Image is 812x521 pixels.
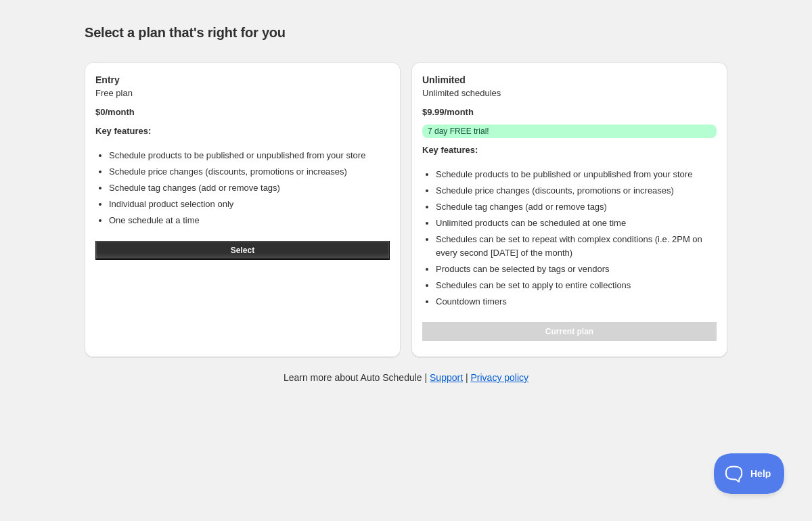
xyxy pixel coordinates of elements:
li: Schedule tag changes (add or remove tags) [436,200,717,214]
h3: Unlimited [422,73,717,87]
li: Unlimited products can be scheduled at one time [436,217,717,230]
button: Select [95,241,390,260]
li: Products can be selected by tags or vendors [436,263,717,276]
iframe: Help Scout Beacon - Open [714,453,785,494]
h4: Key features: [422,143,717,157]
p: $ 9.99 /month [422,106,717,119]
span: Select [231,245,254,256]
li: Schedule products to be published or unpublished from your store [436,168,717,181]
li: Individual product selection only [109,198,390,211]
h1: Select a plan that's right for you [85,24,727,41]
a: Privacy policy [471,372,529,383]
p: Unlimited schedules [422,87,717,100]
p: Free plan [95,87,390,100]
p: $ 0 /month [95,106,390,119]
li: Schedule price changes (discounts, promotions or increases) [436,184,717,198]
li: One schedule at a time [109,214,390,227]
li: Countdown timers [436,295,717,309]
a: Support [430,372,463,383]
li: Schedule tag changes (add or remove tags) [109,181,390,195]
h4: Key features: [95,124,390,138]
li: Schedules can be set to apply to entire collections [436,279,717,292]
h3: Entry [95,73,390,87]
li: Schedule price changes (discounts, promotions or increases) [109,165,390,179]
p: Learn more about Auto Schedule | | [284,371,528,384]
li: Schedules can be set to repeat with complex conditions (i.e. 2PM on every second [DATE] of the mo... [436,233,717,260]
li: Schedule products to be published or unpublished from your store [109,149,390,162]
span: 7 day FREE trial! [428,126,489,137]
